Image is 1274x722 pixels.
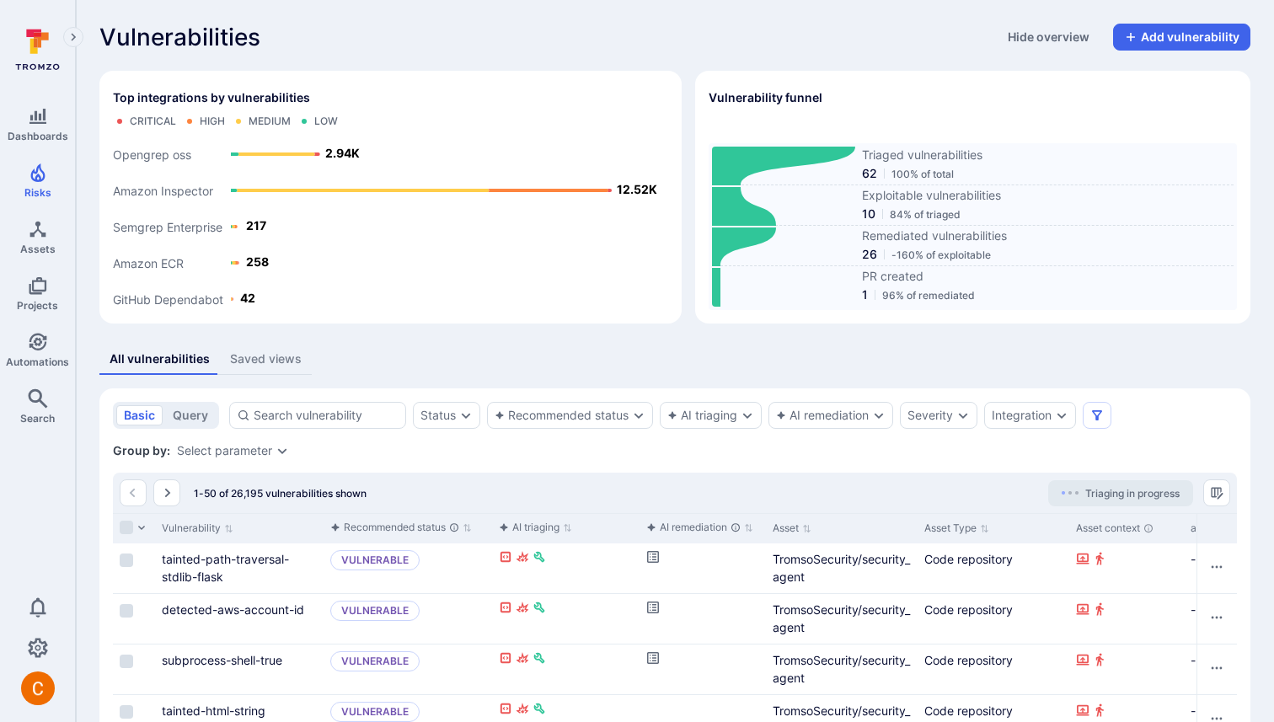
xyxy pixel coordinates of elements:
div: Cell for selection [113,594,155,644]
button: Status [420,409,456,422]
span: Select row [120,604,133,618]
button: Add vulnerability [1113,24,1250,51]
button: Row actions menu [1203,604,1230,631]
div: Automatically discovered context associated with the asset [1143,523,1154,533]
a: subprocess-shell-true [162,653,282,667]
button: Sort by Asset Type [924,521,989,535]
div: High [200,115,225,128]
button: Go to the previous page [120,479,147,506]
span: 10 [862,206,875,222]
div: Cell for aiCtx.triageStatus [324,594,492,644]
button: Expand dropdown [956,409,970,422]
button: Sort by function(){return k.createElement(fN.A,{direction:"row",alignItems:"center",gap:4},k.crea... [646,521,753,534]
div: Cell for aiCtx [492,594,640,644]
div: Cell for Vulnerability [155,594,324,644]
span: 96% of remediated [882,289,975,302]
div: Critical [130,115,176,128]
button: Row actions menu [1203,655,1230,682]
div: Cell for aiCtx [492,543,640,593]
span: Select row [120,554,133,567]
div: Cell for aiCtx.triageStatus [324,543,492,593]
button: Sort by Vulnerability [162,521,233,535]
text: Amazon Inspector [113,183,213,197]
div: Exploitable [516,702,529,719]
span: 1 [862,286,868,303]
button: Integration [992,409,1052,422]
div: Cell for [1196,543,1237,593]
a: detected-aws-account-id [162,602,304,617]
span: 100% of total [891,168,954,180]
p: Vulnerable [330,601,420,621]
p: Vulnerable [330,702,420,722]
div: Camilo Rivera [21,671,55,705]
button: AI triaging [667,409,737,422]
a: TromsoSecurity/security_agent [773,552,910,584]
div: Cell for Asset Type [918,594,1069,644]
div: Cell for Vulnerability [155,543,324,593]
span: Top integrations by vulnerabilities [113,89,310,106]
a: TromsoSecurity/security_agent [773,653,910,685]
div: Fixable [533,601,546,618]
span: Triaged vulnerabilities [862,147,1234,163]
button: Sort by Asset [773,521,811,535]
i: Expand navigation menu [67,30,79,45]
button: Expand dropdown [459,409,473,422]
span: Select row [120,705,133,719]
button: query [165,405,216,425]
img: ACg8ocJuq_DPPTkXyD9OlTnVLvDrpObecjcADscmEHLMiTyEnTELew=s96-c [21,671,55,705]
div: Fixable [533,702,546,719]
span: Vulnerabilities [99,24,260,51]
div: Cell for aiCtx.remediationStatus [640,644,766,694]
input: Search vulnerability [254,407,399,424]
div: Fixable [533,651,546,669]
div: Low [314,115,338,128]
div: AI triaging [499,519,559,536]
button: Expand dropdown [632,409,645,422]
div: Cell for aiCtx [492,644,640,694]
text: Semgrep Enterprise [113,219,222,234]
span: Remediated vulnerabilities [862,227,1234,244]
span: Automations [6,356,69,368]
button: Sort by function(){return k.createElement(fN.A,{direction:"row",alignItems:"center",gap:4},k.crea... [499,521,572,534]
div: Cell for Asset Type [918,543,1069,593]
button: basic [116,405,163,425]
button: Manage columns [1203,479,1230,506]
a: tainted-path-traversal-stdlib-flask [162,552,289,584]
button: Severity [907,409,953,422]
span: Risks [24,186,51,199]
a: TromsoSecurity/security_agent [773,602,910,634]
div: Recommended status [495,409,629,422]
p: Vulnerable [330,550,420,570]
text: GitHub Dependabot [113,291,223,306]
div: Reachable [499,702,512,719]
div: Asset context [1076,521,1177,536]
div: Reachable [499,550,512,568]
div: Cell for Asset context [1069,594,1184,644]
div: Cell for [1196,644,1237,694]
text: Opengrep oss [113,147,191,162]
div: All vulnerabilities [110,350,210,367]
div: Cell for aiCtx.remediationStatus [640,543,766,593]
div: Recommended status [330,519,459,536]
button: Go to the next page [153,479,180,506]
button: Row actions menu [1203,554,1230,580]
span: 84% of triaged [890,208,961,221]
span: Select row [120,655,133,668]
span: Search [20,412,55,425]
div: Code repository [924,601,1063,618]
div: Code repository [924,702,1063,719]
text: 12.52K [617,182,657,196]
div: Exploitable [516,601,529,618]
button: Expand dropdown [1055,409,1068,422]
span: -160% of exploitable [891,249,991,261]
div: Cell for Asset Type [918,644,1069,694]
div: Cell for aiCtx.triageStatus [324,644,492,694]
div: Cell for Asset context [1069,644,1184,694]
button: Filters [1083,402,1111,429]
button: Expand dropdown [741,409,754,422]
